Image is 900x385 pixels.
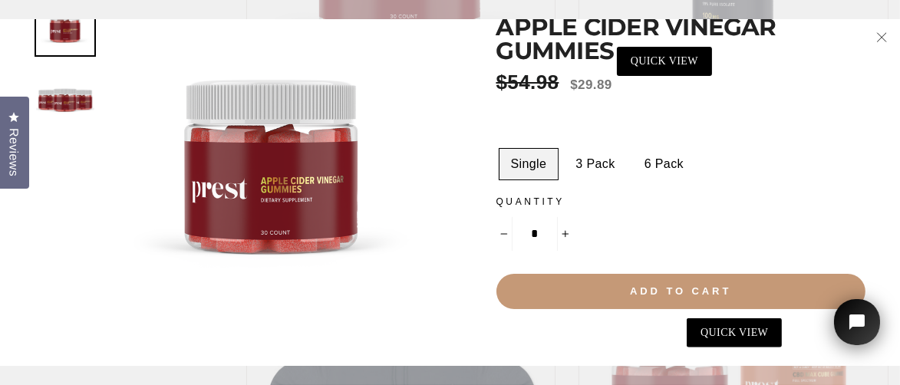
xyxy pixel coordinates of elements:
[496,217,513,251] button: Reduce item quantity by one
[4,128,24,176] span: Reviews
[496,15,866,63] p: APPLE CIDER VINEGAR GUMMIES
[496,274,866,309] button: Add to cart
[633,149,695,179] label: 6 Pack
[557,217,573,251] button: Increase item quantity by one
[617,47,712,76] a: QUICK VIEW
[499,149,559,179] label: Single
[496,195,866,209] label: Quantity
[496,71,563,94] span: $54.98
[570,77,612,92] span: $29.89
[564,149,626,179] label: 3 Pack
[814,278,900,385] iframe: Tidio Chat
[496,217,573,251] input: quantity
[630,285,731,297] span: Add to cart
[687,318,782,347] a: QUICK VIEW
[36,70,94,128] img: APPLE CIDER VINEGAR GUMMIES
